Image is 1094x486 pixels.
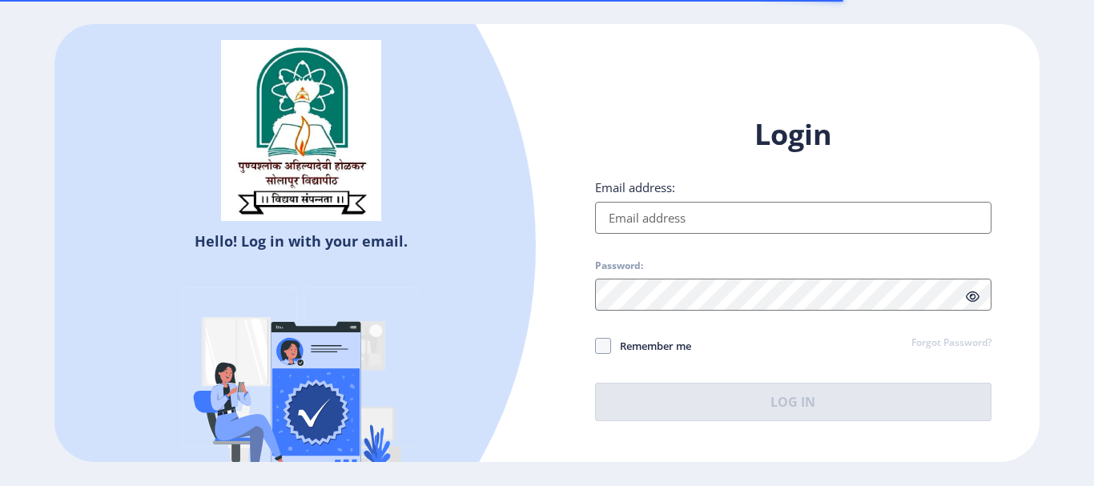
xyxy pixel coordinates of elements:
[595,179,675,195] label: Email address:
[911,336,991,351] a: Forgot Password?
[595,202,991,234] input: Email address
[611,336,691,355] span: Remember me
[221,40,381,221] img: sulogo.png
[595,115,991,154] h1: Login
[595,383,991,421] button: Log In
[595,259,643,272] label: Password:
